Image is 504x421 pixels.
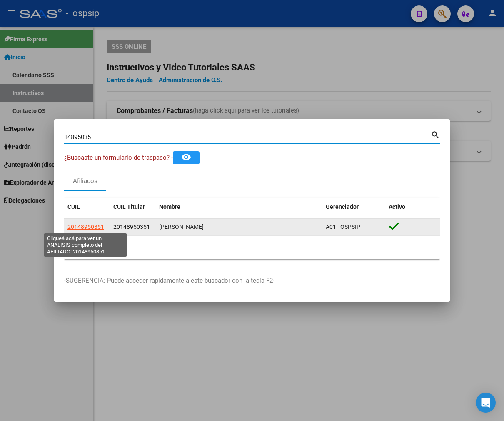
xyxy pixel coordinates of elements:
[431,129,440,139] mat-icon: search
[64,276,440,286] p: -SUGERENCIA: Puede acceder rapidamente a este buscador con la tecla F2-
[159,222,319,232] div: [PERSON_NAME]
[113,223,150,230] span: 20148950351
[113,203,145,210] span: CUIL Titular
[385,198,440,216] datatable-header-cell: Activo
[67,223,104,230] span: 20148950351
[67,203,80,210] span: CUIL
[389,203,405,210] span: Activo
[476,393,496,413] div: Open Intercom Messenger
[110,198,156,216] datatable-header-cell: CUIL Titular
[181,152,191,162] mat-icon: remove_red_eye
[159,203,180,210] span: Nombre
[326,223,360,230] span: A01 - OSPSIP
[64,238,440,259] div: 1 total
[326,203,359,210] span: Gerenciador
[156,198,322,216] datatable-header-cell: Nombre
[322,198,385,216] datatable-header-cell: Gerenciador
[64,154,173,161] span: ¿Buscaste un formulario de traspaso? -
[64,198,110,216] datatable-header-cell: CUIL
[73,176,97,186] div: Afiliados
